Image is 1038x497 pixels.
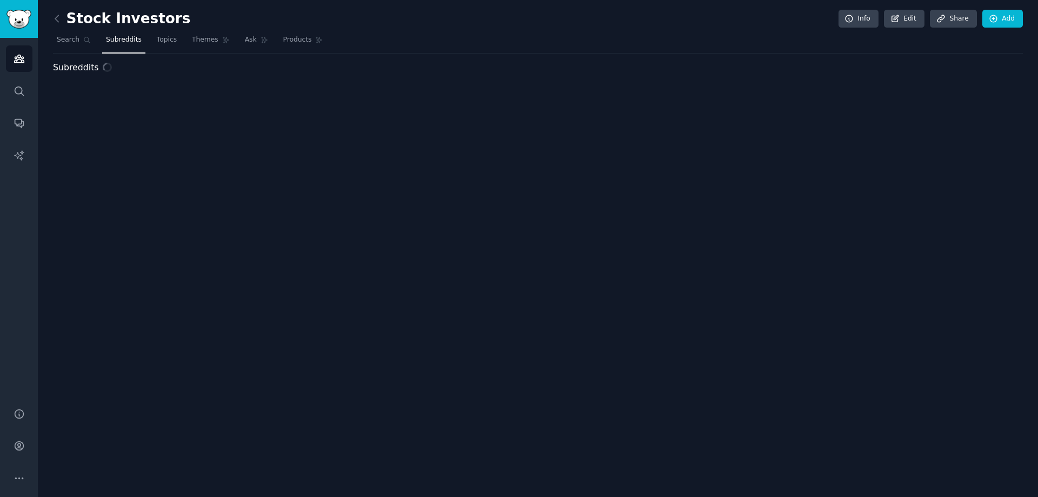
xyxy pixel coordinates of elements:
[884,10,924,28] a: Edit
[241,31,272,54] a: Ask
[102,31,145,54] a: Subreddits
[6,10,31,29] img: GummySearch logo
[53,61,99,75] span: Subreddits
[245,35,257,45] span: Ask
[192,35,218,45] span: Themes
[982,10,1023,28] a: Add
[280,31,327,54] a: Products
[930,10,976,28] a: Share
[283,35,312,45] span: Products
[106,35,142,45] span: Subreddits
[839,10,879,28] a: Info
[188,31,234,54] a: Themes
[53,10,190,28] h2: Stock Investors
[153,31,181,54] a: Topics
[53,31,95,54] a: Search
[157,35,177,45] span: Topics
[57,35,79,45] span: Search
